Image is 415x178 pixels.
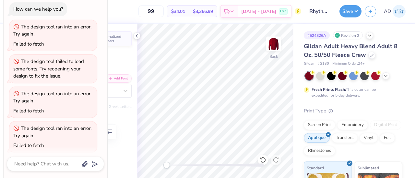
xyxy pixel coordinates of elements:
strong: Fresh Prints Flash: [312,87,346,92]
span: Minimum Order: 24 + [332,61,365,67]
a: AD [381,5,409,18]
span: # G180 [317,61,329,67]
div: Back [269,54,278,59]
span: Sublimated [358,164,379,171]
div: # 524826A [304,31,330,39]
div: Failed to fetch [13,108,44,114]
input: Untitled Design [304,5,336,18]
div: Screen Print [304,120,335,130]
div: Foil [380,133,395,143]
span: Free [280,9,286,14]
span: $3,366.99 [193,8,213,15]
span: Standard [307,164,324,171]
span: AD [384,8,391,15]
div: Print Type [304,107,402,115]
div: Revision 2 [333,31,363,39]
button: Add Font [105,74,132,83]
div: The design tool ran into an error. Try again. [13,125,91,139]
button: Personalized Numbers [86,31,132,46]
div: Failed to fetch [13,142,44,149]
div: Applique [304,133,330,143]
span: $34.01 [171,8,185,15]
img: Ava Dee [393,5,406,18]
button: Switch to Greek Letters [91,104,132,109]
div: The design tool ran into an error. Try again. [13,90,91,104]
span: Gildan [304,61,314,67]
img: Back [267,37,280,50]
span: Gildan Adult Heavy Blend Adult 8 Oz. 50/50 Fleece Crew [304,42,397,59]
div: Rhinestones [304,146,335,156]
span: [DATE] - [DATE] [241,8,276,15]
div: Failed to fetch [13,41,44,47]
div: Accessibility label [163,162,170,168]
div: Embroidery [337,120,368,130]
span: Personalized Numbers [99,34,128,43]
div: Digital Print [370,120,401,130]
input: – – [138,5,164,17]
button: Save [339,5,362,17]
div: How can we help you? [13,6,63,12]
div: Transfers [332,133,358,143]
div: The design tool failed to load some fonts. Try reopening your design to fix the issue. [13,58,84,79]
div: This color can be expedited for 5 day delivery. [312,87,391,98]
div: Vinyl [360,133,378,143]
div: The design tool ran into an error. Try again. [13,24,91,37]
